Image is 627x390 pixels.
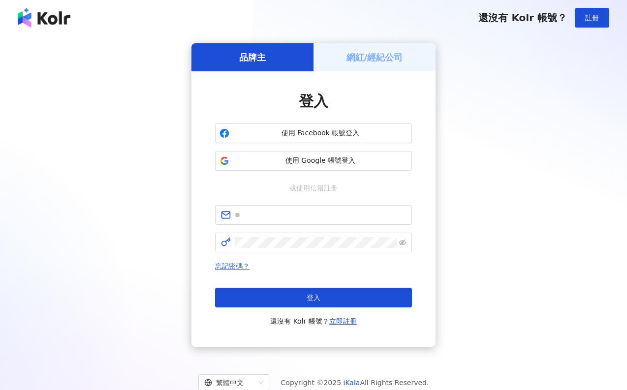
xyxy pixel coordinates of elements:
[575,8,609,28] button: 註冊
[215,288,412,307] button: 登入
[239,51,266,63] h5: 品牌主
[233,128,408,138] span: 使用 Facebook 帳號登入
[282,182,345,193] span: 或使用信箱註冊
[346,51,403,63] h5: 網紅/經紀公司
[478,12,567,24] span: 還沒有 Kolr 帳號？
[299,92,328,110] span: 登入
[585,14,599,22] span: 註冊
[270,315,357,327] span: 還沒有 Kolr 帳號？
[399,239,406,246] span: eye-invisible
[329,317,357,325] a: 立即註冊
[215,262,250,270] a: 忘記密碼？
[344,379,360,387] a: iKala
[281,377,429,389] span: Copyright © 2025 All Rights Reserved.
[215,123,412,143] button: 使用 Facebook 帳號登入
[233,156,408,166] span: 使用 Google 帳號登入
[18,8,70,28] img: logo
[307,294,320,301] span: 登入
[215,151,412,171] button: 使用 Google 帳號登入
